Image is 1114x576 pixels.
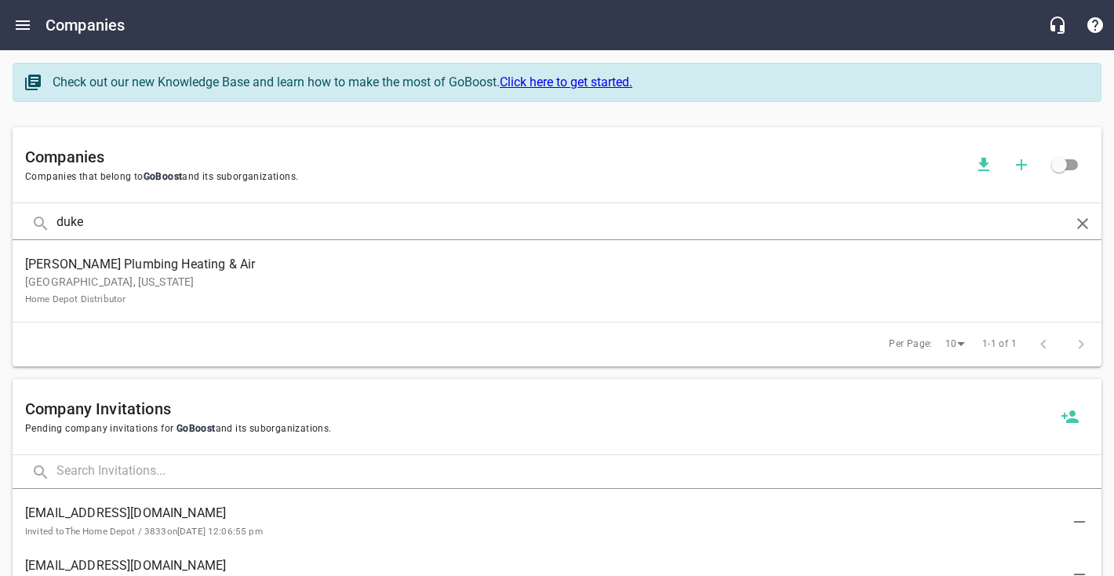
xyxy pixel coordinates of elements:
[25,504,1064,523] span: [EMAIL_ADDRESS][DOMAIN_NAME]
[889,337,933,352] span: Per Page:
[25,144,965,170] h6: Companies
[939,334,970,355] div: 10
[982,337,1017,352] span: 1-1 of 1
[25,396,1051,421] h6: Company Invitations
[1040,146,1078,184] span: Click to view all companies
[53,73,1085,92] div: Check out our new Knowledge Base and learn how to make the most of GoBoost.
[25,255,1064,274] span: [PERSON_NAME] Plumbing Heating & Air
[173,423,215,434] span: GoBoost
[13,246,1101,315] a: [PERSON_NAME] Plumbing Heating & Air[GEOGRAPHIC_DATA], [US_STATE]Home Depot Distributor
[1039,6,1076,44] button: Live Chat
[144,171,183,182] span: GoBoost
[25,170,965,185] span: Companies that belong to and its suborganizations.
[25,421,1051,437] span: Pending company invitations for and its suborganizations.
[1003,146,1040,184] button: Add a new company
[965,146,1003,184] button: Download companies
[56,455,1101,489] input: Search Invitations...
[1051,398,1089,436] button: Invite a new company
[25,274,1064,307] p: [GEOGRAPHIC_DATA], [US_STATE]
[25,556,1064,575] span: [EMAIL_ADDRESS][DOMAIN_NAME]
[1061,503,1098,541] button: Delete Invitation
[25,526,263,537] small: Invited to The Home Depot / 3833 on [DATE] 12:06:55 pm
[46,13,125,38] h6: Companies
[500,75,632,89] a: Click here to get started.
[1076,6,1114,44] button: Support Portal
[25,293,126,304] small: Home Depot Distributor
[56,206,1058,240] input: Search Companies...
[4,6,42,44] button: Open drawer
